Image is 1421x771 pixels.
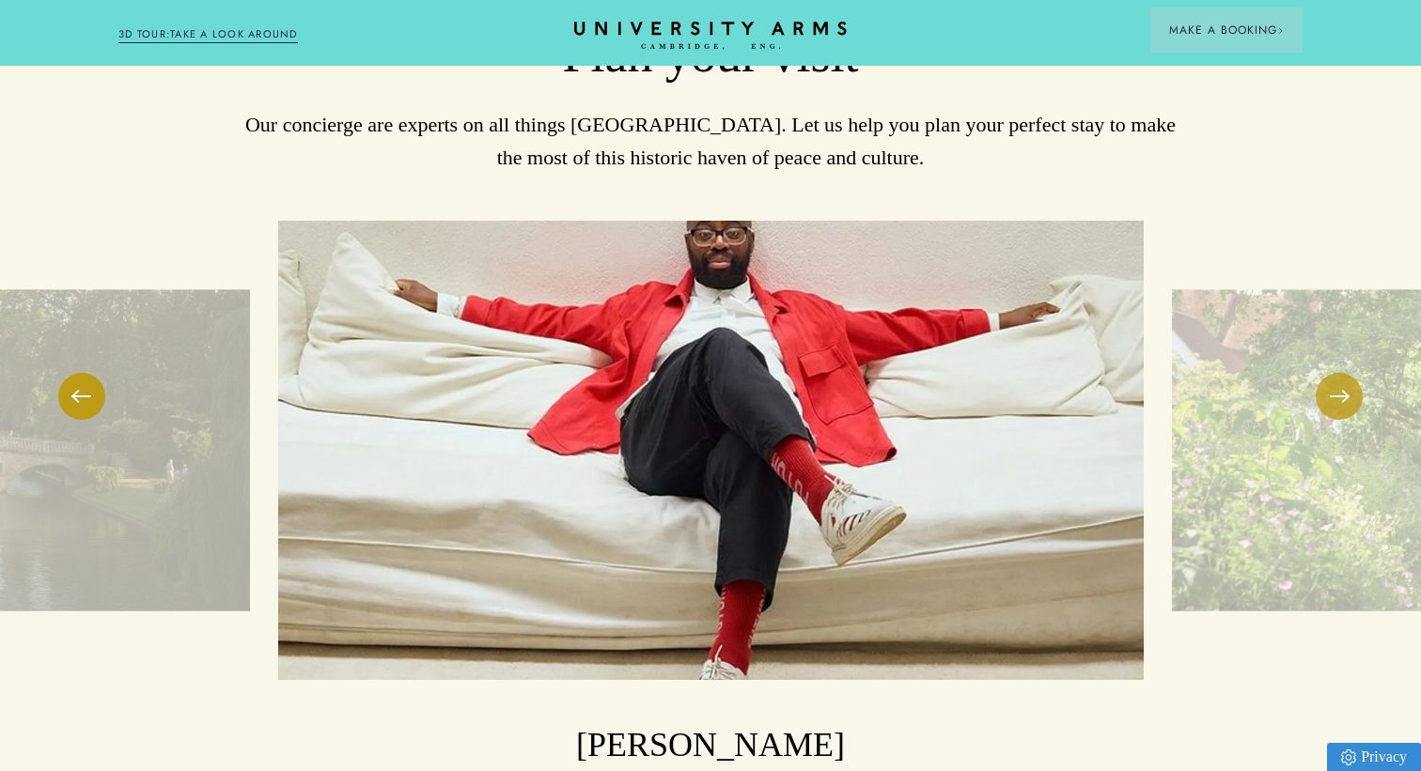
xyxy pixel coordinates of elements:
button: Make a BookingArrow icon [1150,8,1303,53]
a: 3D TOUR:TAKE A LOOK AROUND [118,26,298,43]
span: Make a Booking [1169,22,1284,39]
img: image-63efcffb29ce67d5b9b5c31fb65ce327b57d730d-750x563-jpg [278,221,1144,680]
a: Privacy [1327,743,1421,771]
button: Next Slide [1316,373,1363,420]
img: Arrow icon [1277,27,1284,34]
button: Previous Slide [58,373,105,420]
h3: [PERSON_NAME] [278,723,1144,768]
img: Privacy [1341,749,1356,765]
a: Home [574,22,847,51]
p: Our concierge are experts on all things [GEOGRAPHIC_DATA]. Let us help you plan your perfect stay... [118,108,1303,174]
